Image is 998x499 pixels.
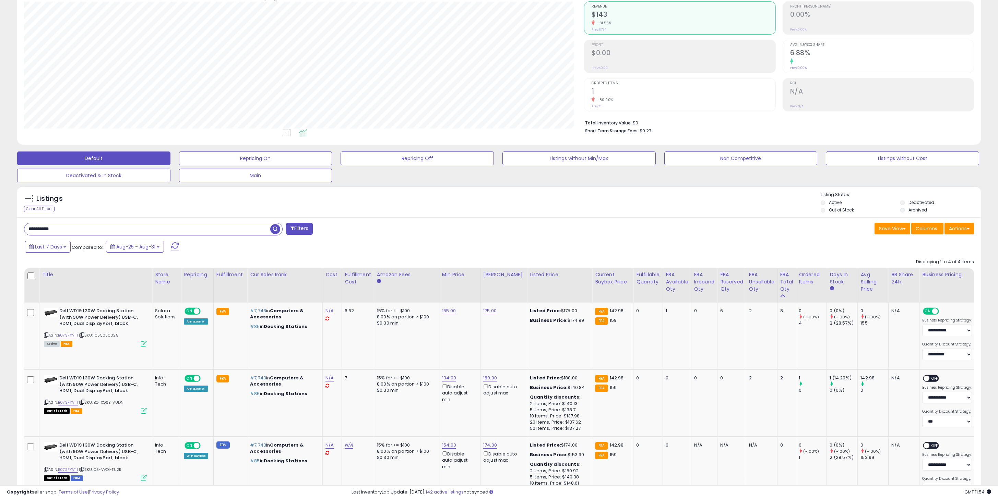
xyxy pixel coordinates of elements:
[7,489,119,496] div: seller snap | |
[636,271,660,285] div: Fulfillable Quantity
[44,341,60,347] span: All listings currently available for purchase on Amazon
[179,151,332,165] button: Repricing On
[720,375,741,381] div: 0
[25,241,71,253] button: Last 7 Days
[345,375,369,381] div: 7
[185,308,194,314] span: ON
[865,314,881,320] small: (-100%)
[860,375,888,381] div: 142.98
[79,332,118,338] span: | SKU: 1055050025
[250,442,266,448] span: #7,743
[821,192,981,198] p: Listing States:
[426,489,464,495] a: 142 active listings
[592,43,775,47] span: Profit
[891,375,914,381] div: N/A
[592,87,775,97] h2: 1
[325,271,339,278] div: Cost
[442,375,456,381] a: 134.00
[483,307,497,314] a: 175.00
[58,467,78,473] a: B07SFYV111
[200,376,211,381] span: OFF
[264,458,307,464] span: Docking Stations
[184,386,208,392] div: Amazon AI
[790,11,974,20] h2: 0.00%
[530,385,587,391] div: $140.84
[530,474,587,480] div: 5 Items, Price: $149.38
[377,314,434,320] div: 8.00% on portion > $100
[592,104,601,108] small: Prev: 5
[830,387,857,393] div: 0 (0%)
[264,323,307,330] span: Docking Stations
[250,391,317,397] p: in
[790,43,974,47] span: Avg. Buybox Share
[44,375,58,385] img: 31veqVDAinL._SL40_.jpg
[530,308,587,314] div: $175.00
[442,383,475,403] div: Disable auto adjust min
[42,271,149,278] div: Title
[530,442,561,448] b: Listed Price:
[442,442,456,449] a: 154.00
[595,271,630,285] div: Current Buybox Price
[530,461,587,467] div: :
[592,27,606,32] small: Prev: $774
[250,271,320,278] div: Cur Sales Rank
[250,324,317,330] p: in
[595,97,613,102] small: -80.00%
[44,375,147,413] div: ASIN:
[929,443,940,449] span: OFF
[922,409,972,414] label: Quantity Discount Strategy:
[908,199,934,205] label: Deactivated
[530,317,568,324] b: Business Price:
[44,475,70,481] span: All listings that are currently out of stock and unavailable for purchase on Amazon
[530,461,579,467] b: Quantity discounts
[442,450,475,470] div: Disable auto adjust min
[377,278,381,284] small: Amazon Fees.
[636,375,657,381] div: 0
[89,489,119,495] a: Privacy Policy
[442,307,456,314] a: 155.00
[929,376,940,381] span: OFF
[530,425,587,431] div: 50 Items, Price: $137.27
[59,308,143,329] b: Dell WD19 130W Docking Station (with 90W Power Delivery) USB-C, HDMI, Dual DisplayPort, black
[592,82,775,85] span: Ordered Items
[341,151,494,165] button: Repricing Off
[7,489,32,495] strong: Copyright
[36,194,63,204] h5: Listings
[944,223,974,234] button: Actions
[352,489,991,496] div: Last InventoryLab Update: [DATE], not synced.
[216,375,229,382] small: FBA
[610,317,617,324] span: 159
[377,381,434,387] div: 8.00% on portion > $100
[790,87,974,97] h2: N/A
[799,271,824,285] div: Ordered Items
[442,271,477,278] div: Min Price
[530,419,587,425] div: 20 Items, Price: $137.62
[595,375,608,382] small: FBA
[803,314,819,320] small: (-100%)
[922,318,972,323] label: Business Repricing Strategy:
[922,271,992,278] div: Business Pricing
[860,442,888,448] div: 0
[530,394,579,400] b: Quantity discounts
[830,454,857,461] div: 2 (28.57%)
[530,307,561,314] b: Listed Price:
[834,314,850,320] small: (-100%)
[860,387,888,393] div: 0
[216,441,230,449] small: FBM
[610,384,617,391] span: 159
[325,375,334,381] a: N/A
[790,49,974,58] h2: 6.88%
[250,323,260,330] span: #85
[640,127,651,134] span: $0.27
[860,320,888,326] div: 155
[44,408,70,414] span: All listings that are currently out of stock and unavailable for purchase on Amazon
[860,454,888,461] div: 153.99
[860,308,888,314] div: 0
[155,308,176,320] div: Solara Solutions
[964,489,991,495] span: 2025-09-8 11:54 GMT
[377,271,436,278] div: Amazon Fees
[530,468,587,474] div: 2 Items, Price: $150.92
[830,320,857,326] div: 2 (28.57%)
[216,271,244,278] div: Fulfillment
[17,169,170,182] button: Deactivated & In Stock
